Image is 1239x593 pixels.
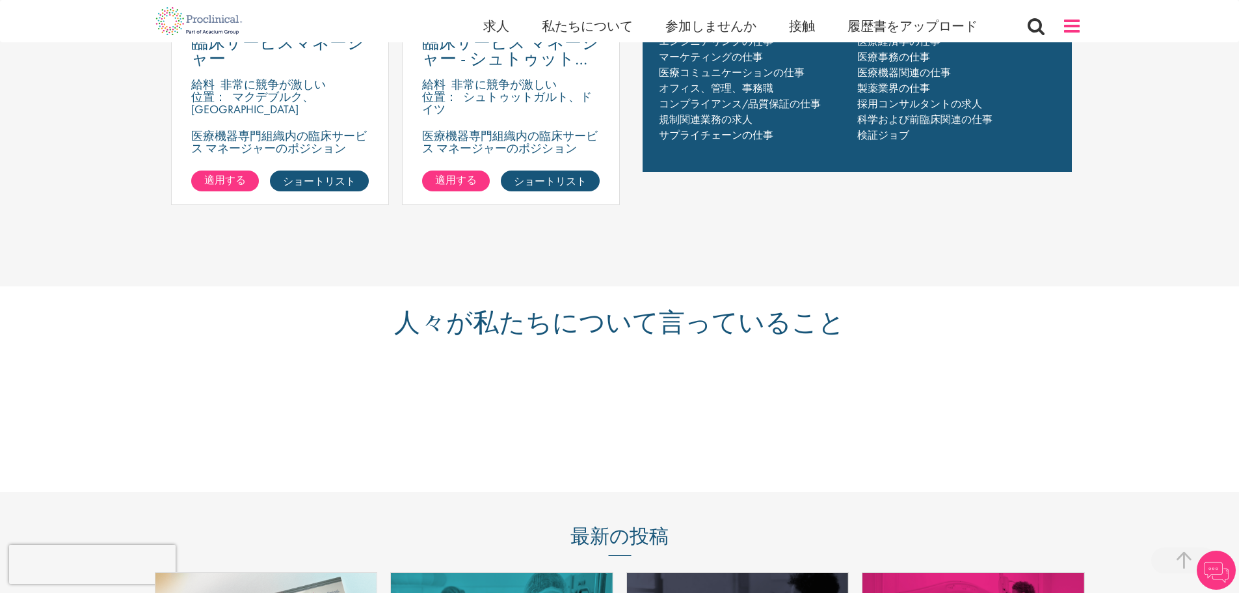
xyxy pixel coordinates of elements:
font: 給料 [191,77,215,92]
a: コンプライアンス/品質保証の仕事 [659,97,821,111]
a: 規制関連業務の求人 [659,113,753,126]
font: 位置： [422,89,457,104]
a: サプライチェーンの仕事 [659,128,773,142]
font: 非常に競争が激しい [451,77,557,92]
a: マーケティングの仕事 [659,50,763,64]
img: チャットボット [1197,551,1236,590]
font: 給料 [422,77,446,92]
font: 最新の投稿 [570,522,669,549]
font: 臨床サービスマネージャー [191,31,364,70]
iframe: Trustpilotによる顧客レビュー [148,362,1091,453]
a: 医療コミュニケーションの仕事 [659,66,805,79]
font: 位置： [191,89,226,104]
a: ショートリスト [501,171,600,191]
font: ショートリスト [283,174,356,188]
a: 接触 [789,18,815,34]
a: 求人 [483,18,509,34]
font: 適用する [435,173,477,187]
a: オフィス、管理、事務職 [659,81,773,95]
a: 製薬業界の仕事 [857,81,930,95]
a: 検証ジョブ [857,128,909,142]
a: 私たちについて [542,18,633,34]
a: ショートリスト [270,171,369,191]
a: 適用する [422,171,490,191]
font: 適用する [204,173,246,187]
a: 履歴書をアップロード [847,18,978,34]
a: 臨床サービス マネージャー - シュトゥットガルト、[PERSON_NAME]、フライブルク [422,34,600,67]
a: 科学および前臨床関連の仕事 [857,113,993,126]
a: 臨床サービスマネージャー [191,34,369,67]
a: 参加しませんか [665,18,756,34]
a: 適用する [191,171,259,191]
a: 採用コンサルタントの求人 [857,97,982,111]
font: 人々が私たちについて言っていること [394,304,845,339]
font: ショートリスト [514,174,587,188]
font: マクデブルク、[GEOGRAPHIC_DATA] [191,89,314,117]
font: 非常に競争が激しい [220,77,326,92]
font: シュトゥットガルト、ドイツ [422,89,592,117]
a: 医療事務の仕事 [857,50,930,64]
iframe: 再キャプチャ [9,545,176,584]
a: 医療機器関連の仕事 [857,66,951,79]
